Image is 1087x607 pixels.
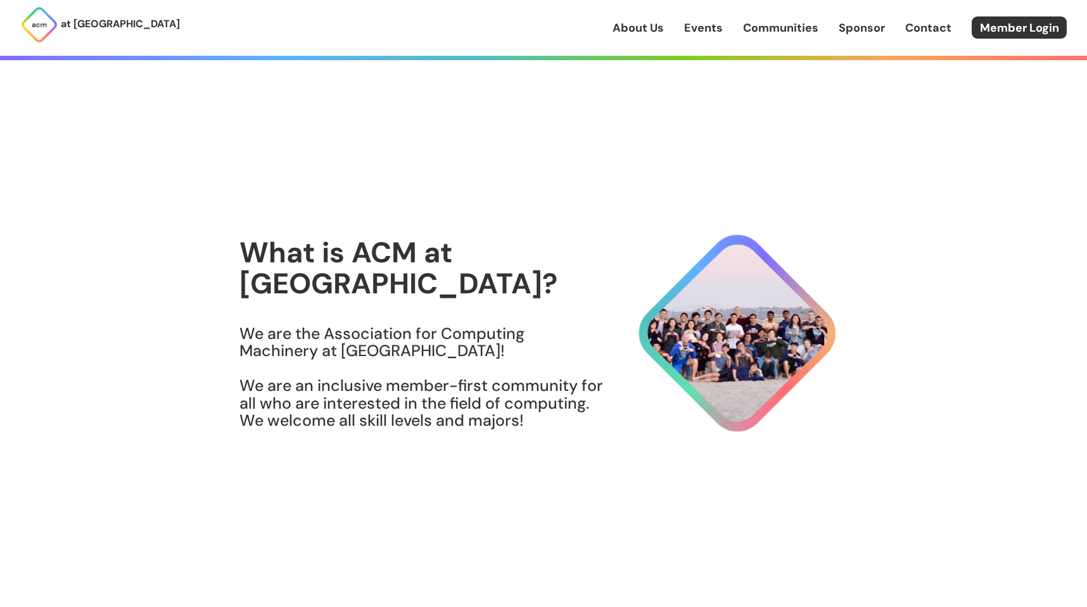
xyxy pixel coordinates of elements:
[972,16,1067,39] a: Member Login
[239,237,604,300] h1: What is ACM at [GEOGRAPHIC_DATA]?
[604,223,848,444] img: About Hero Image
[684,20,723,36] a: Events
[20,6,180,44] a: at [GEOGRAPHIC_DATA]
[239,325,604,430] h3: We are the Association for Computing Machinery at [GEOGRAPHIC_DATA]! We are an inclusive member-f...
[61,16,180,32] p: at [GEOGRAPHIC_DATA]
[613,20,664,36] a: About Us
[20,6,58,44] img: ACM Logo
[743,20,818,36] a: Communities
[905,20,951,36] a: Contact
[839,20,885,36] a: Sponsor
